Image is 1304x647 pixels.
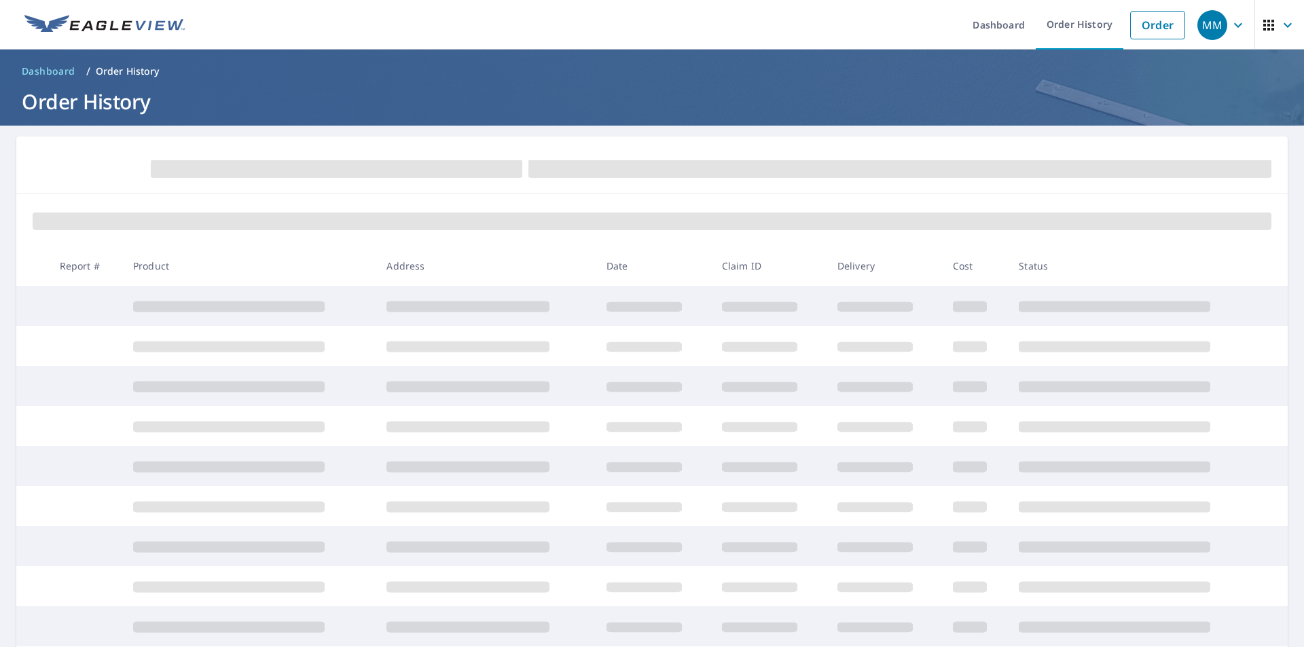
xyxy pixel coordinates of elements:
[827,246,942,286] th: Delivery
[24,15,185,35] img: EV Logo
[942,246,1009,286] th: Cost
[96,64,160,78] p: Order History
[16,60,81,82] a: Dashboard
[86,63,90,79] li: /
[16,60,1288,82] nav: breadcrumb
[1197,10,1227,40] div: MM
[16,88,1288,115] h1: Order History
[22,64,75,78] span: Dashboard
[122,246,376,286] th: Product
[711,246,827,286] th: Claim ID
[1130,11,1185,39] a: Order
[1008,246,1262,286] th: Status
[49,246,122,286] th: Report #
[596,246,711,286] th: Date
[376,246,595,286] th: Address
